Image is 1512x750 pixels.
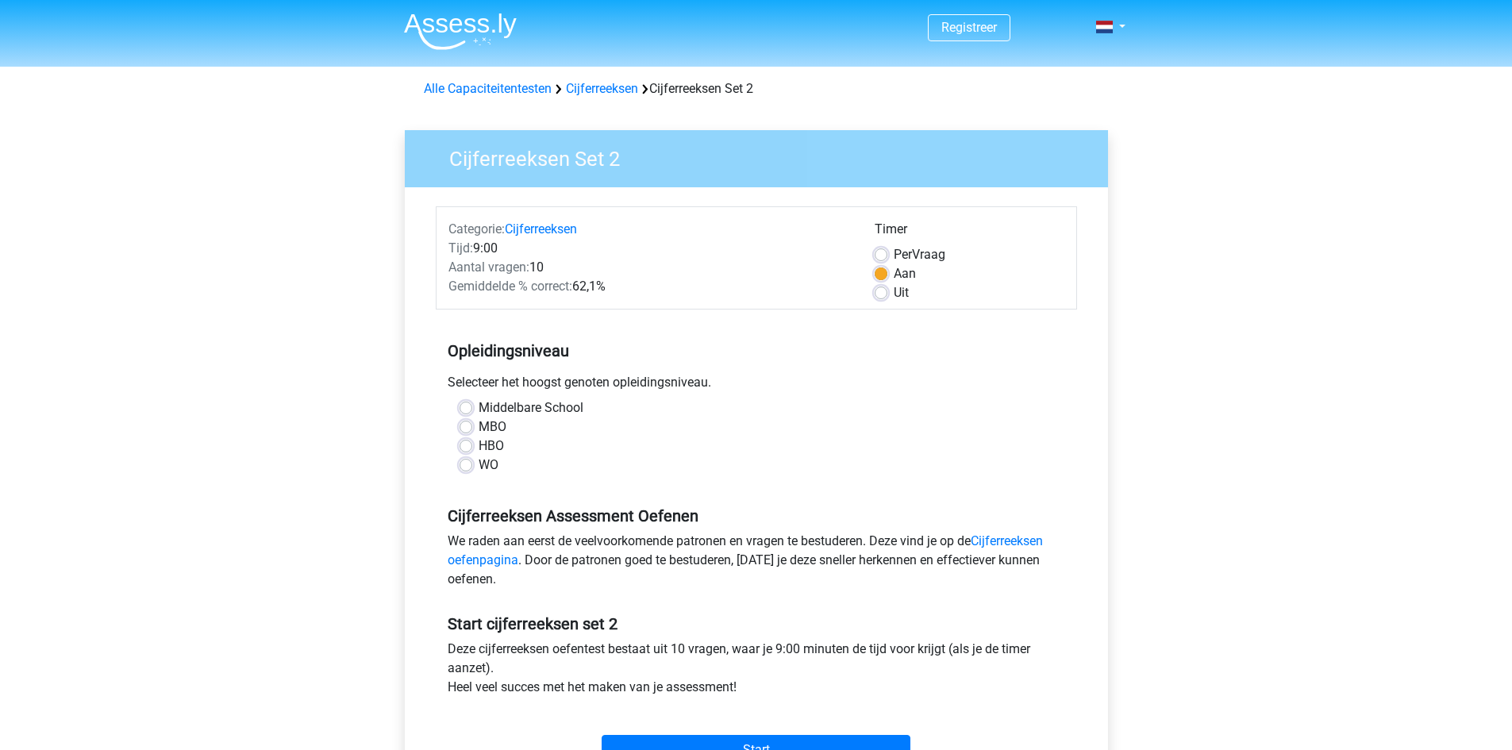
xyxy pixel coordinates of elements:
a: Registreer [941,20,997,35]
label: WO [479,456,498,475]
span: Categorie: [448,221,505,237]
div: 62,1% [437,277,863,296]
h3: Cijferreeksen Set 2 [430,140,1096,171]
span: Per [894,247,912,262]
span: Aantal vragen: [448,260,529,275]
a: Cijferreeksen [505,221,577,237]
label: HBO [479,437,504,456]
label: Uit [894,283,909,302]
img: Assessly [404,13,517,50]
div: 10 [437,258,863,277]
div: We raden aan eerst de veelvoorkomende patronen en vragen te bestuderen. Deze vind je op de . Door... [436,532,1077,595]
label: Vraag [894,245,945,264]
h5: Start cijferreeksen set 2 [448,614,1065,633]
div: Deze cijferreeksen oefentest bestaat uit 10 vragen, waar je 9:00 minuten de tijd voor krijgt (als... [436,640,1077,703]
h5: Opleidingsniveau [448,335,1065,367]
div: Cijferreeksen Set 2 [417,79,1095,98]
div: Selecteer het hoogst genoten opleidingsniveau. [436,373,1077,398]
a: Cijferreeksen [566,81,638,96]
a: Alle Capaciteitentesten [424,81,552,96]
label: MBO [479,417,506,437]
div: Timer [875,220,1064,245]
h5: Cijferreeksen Assessment Oefenen [448,506,1065,525]
div: 9:00 [437,239,863,258]
span: Gemiddelde % correct: [448,279,572,294]
span: Tijd: [448,240,473,256]
label: Middelbare School [479,398,583,417]
label: Aan [894,264,916,283]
